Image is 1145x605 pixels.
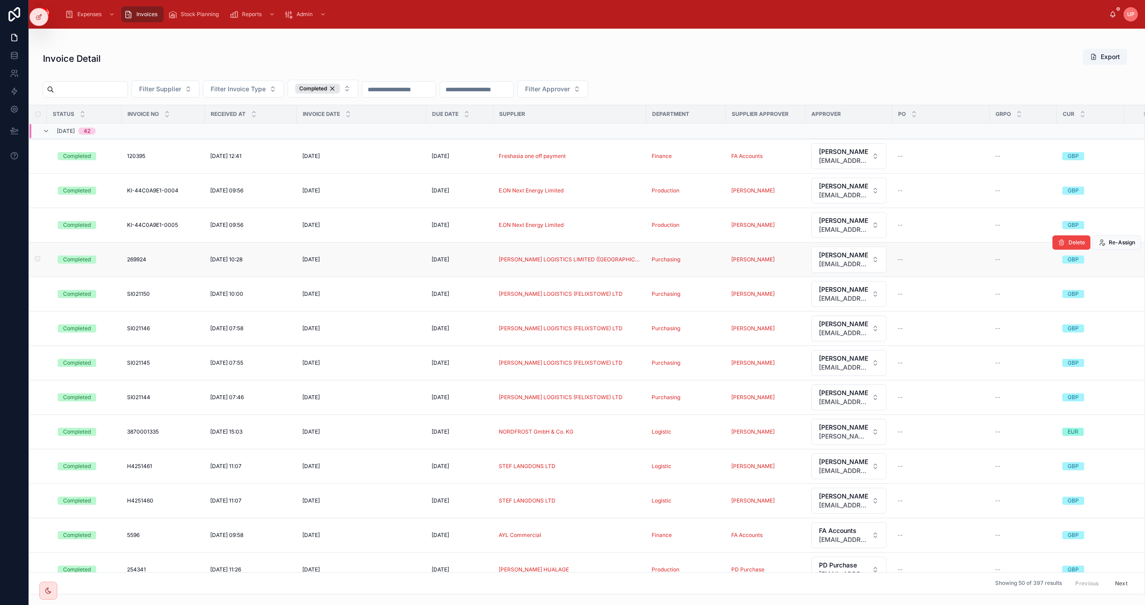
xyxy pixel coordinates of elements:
[499,256,641,263] a: [PERSON_NAME] LOGISTICS LIMITED ([GEOGRAPHIC_DATA])
[432,428,488,435] a: [DATE]
[210,222,292,229] a: [DATE] 09:56
[499,394,641,401] a: [PERSON_NAME] LOGISTICS (FELIXSTOWE) LTD
[58,428,116,436] a: Completed
[1083,49,1127,65] button: Export
[63,359,91,367] div: Completed
[302,428,421,435] a: [DATE]
[811,350,886,376] button: Select Button
[995,359,1052,366] a: --
[63,290,91,298] div: Completed
[499,153,566,160] span: Freshasia one off payment
[652,428,721,435] a: Logistic
[302,463,421,470] a: [DATE]
[58,393,116,401] a: Completed
[811,418,887,445] a: Select Button
[432,359,488,366] a: [DATE]
[432,222,488,229] a: [DATE]
[210,463,242,470] span: [DATE] 11:07
[652,222,721,229] a: Production
[731,187,800,194] a: [PERSON_NAME]
[811,212,886,238] button: Select Button
[731,394,775,401] span: [PERSON_NAME]
[898,290,903,298] span: --
[819,363,868,372] span: [EMAIL_ADDRESS][DOMAIN_NAME]
[302,222,421,229] a: [DATE]
[210,428,242,435] span: [DATE] 15:03
[898,428,903,435] span: --
[499,428,641,435] a: NORDFROST GmbH & Co. KG
[995,428,1001,435] span: --
[819,294,868,303] span: [EMAIL_ADDRESS][DOMAIN_NAME]
[731,325,800,332] a: [PERSON_NAME]
[165,6,225,22] a: Stock Planning
[127,394,199,401] a: SI021144
[898,394,984,401] a: --
[731,359,775,366] span: [PERSON_NAME]
[819,432,868,441] span: [PERSON_NAME][EMAIL_ADDRESS][PERSON_NAME][DOMAIN_NAME]
[1062,256,1119,264] a: GBP
[995,187,1052,194] a: --
[652,325,680,332] a: Purchasing
[432,290,488,298] a: [DATE]
[811,143,887,170] a: Select Button
[1062,462,1119,470] a: GBP
[1062,428,1119,436] a: EUR
[131,81,199,98] button: Select Button
[127,428,199,435] a: 3870001335
[1068,393,1079,401] div: GBP
[811,453,887,480] a: Select Button
[127,359,199,366] a: SI021145
[819,457,868,466] span: [PERSON_NAME]
[819,397,868,406] span: [EMAIL_ADDRESS][DOMAIN_NAME]
[302,428,320,435] span: [DATE]
[499,290,641,298] a: [PERSON_NAME] LOGISTICS (FELIXSTOWE) LTD
[995,394,1052,401] a: --
[652,187,679,194] a: Production
[127,290,150,298] span: SI021150
[995,187,1001,194] span: --
[302,359,320,366] span: [DATE]
[210,153,242,160] span: [DATE] 12:41
[302,359,421,366] a: [DATE]
[652,359,721,366] a: Purchasing
[210,428,292,435] a: [DATE] 15:03
[1062,221,1119,229] a: GBP
[819,147,868,156] span: [PERSON_NAME]
[58,4,1109,24] div: scrollable content
[499,428,573,435] span: NORDFROST GmbH & Co. KG
[58,462,116,470] a: Completed
[499,394,623,401] span: [PERSON_NAME] LOGISTICS (FELIXSTOWE) LTD
[210,325,243,332] span: [DATE] 07:58
[210,222,243,229] span: [DATE] 09:56
[819,191,868,200] span: [EMAIL_ADDRESS][PERSON_NAME][DOMAIN_NAME]
[819,423,868,432] span: [PERSON_NAME]
[819,328,868,337] span: [EMAIL_ADDRESS][DOMAIN_NAME]
[499,153,641,160] a: Freshasia one off payment
[731,256,800,263] a: [PERSON_NAME]
[819,156,868,165] span: [EMAIL_ADDRESS][PERSON_NAME][DOMAIN_NAME]
[432,325,488,332] a: [DATE]
[127,325,150,332] span: SI021146
[898,290,984,298] a: --
[652,428,671,435] a: Logistic
[227,6,280,22] a: Reports
[58,324,116,332] a: Completed
[898,325,984,332] a: --
[995,153,1052,160] a: --
[302,290,320,298] span: [DATE]
[302,153,320,160] span: [DATE]
[652,394,680,401] span: Purchasing
[63,462,91,470] div: Completed
[898,256,903,263] span: --
[811,453,886,479] button: Select Button
[127,256,146,263] span: 269924
[898,153,984,160] a: --
[819,260,868,268] span: [EMAIL_ADDRESS][DOMAIN_NAME]
[811,246,887,273] a: Select Button
[1062,359,1119,367] a: GBP
[127,187,199,194] a: KI-44C0A9E1-0004
[731,256,775,263] a: [PERSON_NAME]
[819,216,868,225] span: [PERSON_NAME]
[525,85,570,94] span: Filter Approver
[127,153,199,160] a: 120395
